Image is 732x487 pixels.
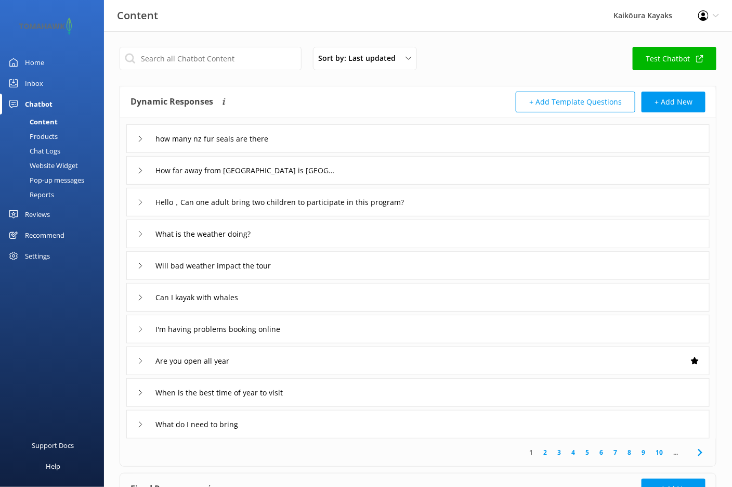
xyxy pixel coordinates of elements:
[25,94,53,114] div: Chatbot
[25,204,50,225] div: Reviews
[6,173,84,187] div: Pop-up messages
[6,129,58,144] div: Products
[6,144,104,158] a: Chat Logs
[6,158,78,173] div: Website Widget
[6,114,58,129] div: Content
[636,447,650,457] a: 9
[318,53,402,64] span: Sort by: Last updated
[117,7,158,24] h3: Content
[633,47,716,70] a: Test Chatbot
[6,187,104,202] a: Reports
[6,114,104,129] a: Content
[538,447,552,457] a: 2
[16,18,75,35] img: 2-1647550015.png
[608,447,622,457] a: 7
[642,92,705,112] button: + Add New
[566,447,580,457] a: 4
[130,92,213,112] h4: Dynamic Responses
[594,447,608,457] a: 6
[32,435,74,456] div: Support Docs
[6,129,104,144] a: Products
[120,47,302,70] input: Search all Chatbot Content
[6,173,104,187] a: Pop-up messages
[552,447,566,457] a: 3
[25,225,64,246] div: Recommend
[580,447,594,457] a: 5
[622,447,636,457] a: 8
[6,158,104,173] a: Website Widget
[25,73,43,94] div: Inbox
[46,456,60,477] div: Help
[25,246,50,266] div: Settings
[650,447,668,457] a: 10
[524,447,538,457] a: 1
[6,187,54,202] div: Reports
[6,144,60,158] div: Chat Logs
[516,92,635,112] button: + Add Template Questions
[668,447,683,457] span: ...
[25,52,44,73] div: Home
